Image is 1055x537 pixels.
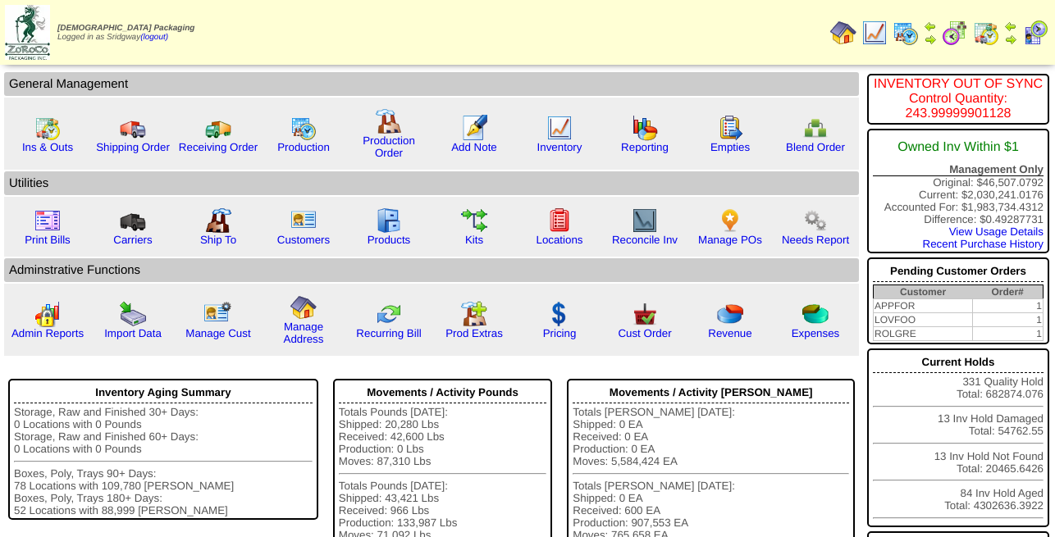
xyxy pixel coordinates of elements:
img: managecust.png [203,301,234,327]
td: Utilities [4,171,859,195]
div: Original: $46,507.0792 Current: $2,030,241.0176 Accounted For: $1,983,734.4312 Difference: $0.492... [867,129,1049,253]
img: calendarinout.gif [973,20,999,46]
img: line_graph.gif [861,20,888,46]
img: calendarcustomer.gif [1022,20,1048,46]
div: Storage, Raw and Finished 30+ Days: 0 Locations with 0 Pounds Storage, Raw and Finished 60+ Days:... [14,406,313,517]
a: Blend Order [786,141,845,153]
a: Manage POs [698,234,762,246]
a: Production Order [363,134,415,159]
div: Pending Customer Orders [873,261,1044,282]
a: Add Note [451,141,497,153]
a: Kits [465,234,483,246]
img: truck2.gif [205,115,231,141]
img: cust_order.png [632,301,658,327]
img: home.gif [290,294,317,321]
img: reconcile.gif [376,301,402,327]
img: zoroco-logo-small.webp [5,5,50,60]
a: Receiving Order [179,141,258,153]
th: Order# [972,285,1043,299]
img: factory.gif [376,108,402,134]
img: arrowleft.gif [924,20,937,33]
img: calendarinout.gif [34,115,61,141]
a: Manage Cust [185,327,250,339]
img: cabinet.gif [376,207,402,234]
a: Ins & Outs [22,141,73,153]
a: Manage Address [284,321,324,345]
th: Customer [874,285,973,299]
img: line_graph.gif [546,115,573,141]
img: calendarprod.gif [893,20,919,46]
img: workorder.gif [717,115,743,141]
td: 1 [972,313,1043,327]
img: line_graph2.gif [632,207,658,234]
img: invoice2.gif [34,207,61,234]
td: Adminstrative Functions [4,258,859,282]
td: 1 [972,299,1043,313]
a: View Usage Details [949,225,1044,238]
a: Recurring Bill [356,327,421,339]
a: Pricing [543,327,577,339]
div: INVENTORY OUT OF SYNC Control Quantity: 243.99999901128 [873,77,1044,121]
img: graph.gif [632,115,658,141]
img: orders.gif [461,115,487,141]
a: Admin Reports [11,327,84,339]
a: Expenses [792,327,840,339]
a: Products [368,234,411,246]
img: customers.gif [290,207,317,234]
img: prodextras.gif [461,301,487,327]
a: Customers [277,234,330,246]
a: Print Bills [25,234,71,246]
img: pie_chart.png [717,301,743,327]
div: Movements / Activity Pounds [339,382,547,403]
a: Reporting [621,141,669,153]
a: Ship To [200,234,236,246]
a: Reconcile Inv [612,234,678,246]
img: arrowright.gif [1004,33,1017,46]
a: Recent Purchase History [923,238,1044,250]
img: locations.gif [546,207,573,234]
span: [DEMOGRAPHIC_DATA] Packaging [57,24,194,33]
a: Inventory [537,141,582,153]
td: ROLGRE [874,327,973,341]
a: Revenue [708,327,751,339]
a: Needs Report [782,234,849,246]
td: General Management [4,72,859,96]
div: 331 Quality Hold Total: 682874.076 13 Inv Hold Damaged Total: 54762.55 13 Inv Hold Not Found Tota... [867,348,1049,527]
img: home.gif [830,20,856,46]
img: calendarblend.gif [942,20,968,46]
td: 1 [972,327,1043,341]
a: Production [277,141,330,153]
a: Import Data [104,327,162,339]
span: Logged in as Sridgway [57,24,194,42]
div: Movements / Activity [PERSON_NAME] [573,382,849,403]
img: arrowright.gif [924,33,937,46]
a: Empties [710,141,750,153]
img: truck3.gif [120,207,146,234]
div: Management Only [873,163,1044,176]
img: import.gif [120,301,146,327]
img: dollar.gif [546,301,573,327]
div: Inventory Aging Summary [14,382,313,403]
img: po.png [717,207,743,234]
img: arrowleft.gif [1004,20,1017,33]
img: pie_chart2.png [802,301,829,327]
a: Cust Order [618,327,671,339]
img: factory2.gif [205,207,231,234]
div: Current Holds [873,352,1044,373]
td: APPFOR [874,299,973,313]
img: workflow.png [802,207,829,234]
img: calendarprod.gif [290,115,317,141]
img: network.png [802,115,829,141]
a: Locations [536,234,582,246]
img: workflow.gif [461,207,487,234]
div: Owned Inv Within $1 [873,132,1044,163]
img: truck.gif [120,115,146,141]
td: LOVFOO [874,313,973,327]
img: graph2.png [34,301,61,327]
a: Shipping Order [96,141,170,153]
a: Prod Extras [445,327,503,339]
a: Carriers [113,234,152,246]
a: (logout) [140,33,168,42]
